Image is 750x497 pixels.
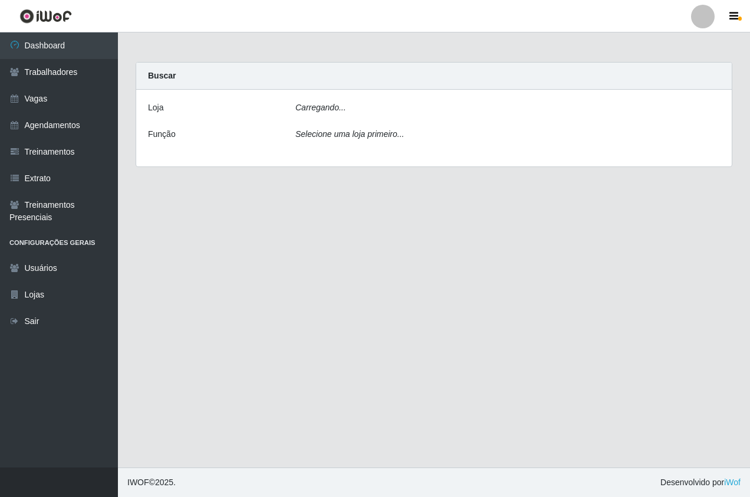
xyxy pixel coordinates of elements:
[660,476,741,489] span: Desenvolvido por
[148,71,176,80] strong: Buscar
[19,9,72,24] img: CoreUI Logo
[127,476,176,489] span: © 2025 .
[127,478,149,487] span: IWOF
[148,102,163,114] label: Loja
[148,128,176,140] label: Função
[295,103,346,112] i: Carregando...
[724,478,741,487] a: iWof
[295,129,404,139] i: Selecione uma loja primeiro...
